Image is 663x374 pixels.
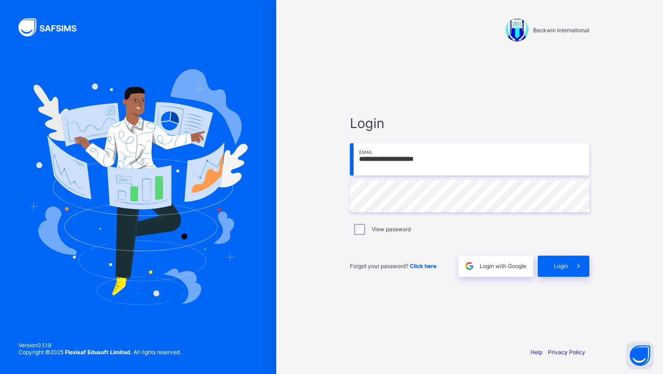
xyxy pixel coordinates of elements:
span: Copyright © 2025 All rights reserved. [18,349,181,356]
button: Open asap [626,342,654,369]
span: Login [350,115,589,131]
img: google.396cfc9801f0270233282035f929180a.svg [464,261,475,271]
label: View password [372,226,411,233]
span: Version 0.1.19 [18,342,181,349]
span: Forgot your password? [350,263,436,269]
a: Click here [410,263,436,269]
span: Login [554,263,568,269]
strong: Flexisaf Edusoft Limited. [65,349,132,356]
a: Privacy Policy [548,349,585,356]
img: Hero Image [29,69,248,305]
span: Login with Google [480,263,526,269]
a: Help [530,349,542,356]
img: SAFSIMS Logo [18,18,87,36]
span: Beckwin International [533,27,589,34]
